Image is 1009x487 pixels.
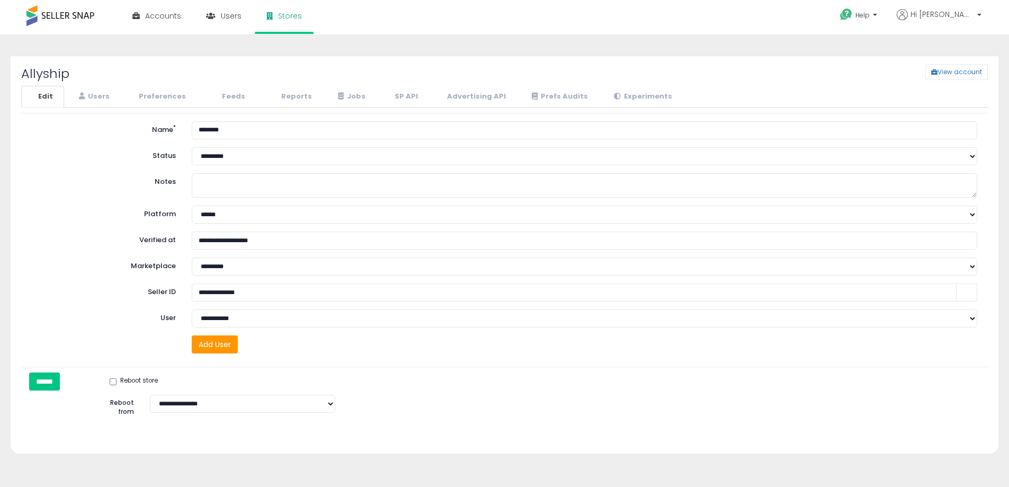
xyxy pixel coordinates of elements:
[13,67,423,81] h2: Allyship
[65,86,121,108] a: Users
[110,378,117,385] input: Reboot store
[430,86,517,108] a: Advertising API
[24,173,184,187] label: Notes
[145,11,181,21] span: Accounts
[24,147,184,161] label: Status
[897,9,981,33] a: Hi [PERSON_NAME]
[110,376,158,387] label: Reboot store
[24,206,184,219] label: Platform
[221,11,242,21] span: Users
[600,86,683,108] a: Experiments
[917,64,933,80] a: View account
[855,11,870,20] span: Help
[21,86,64,108] a: Edit
[24,284,184,297] label: Seller ID
[910,9,974,20] span: Hi [PERSON_NAME]
[198,86,256,108] a: Feeds
[257,86,323,108] a: Reports
[840,8,853,21] i: Get Help
[518,86,599,108] a: Prefs Audits
[925,64,988,80] button: View account
[24,258,184,271] label: Marketplace
[122,86,197,108] a: Preferences
[278,11,302,21] span: Stores
[378,86,429,108] a: SP API
[102,395,142,416] label: Reboot from
[324,86,377,108] a: Jobs
[24,232,184,245] label: Verified at
[192,335,238,353] button: Add User
[24,309,184,323] label: User
[24,121,184,135] label: Name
